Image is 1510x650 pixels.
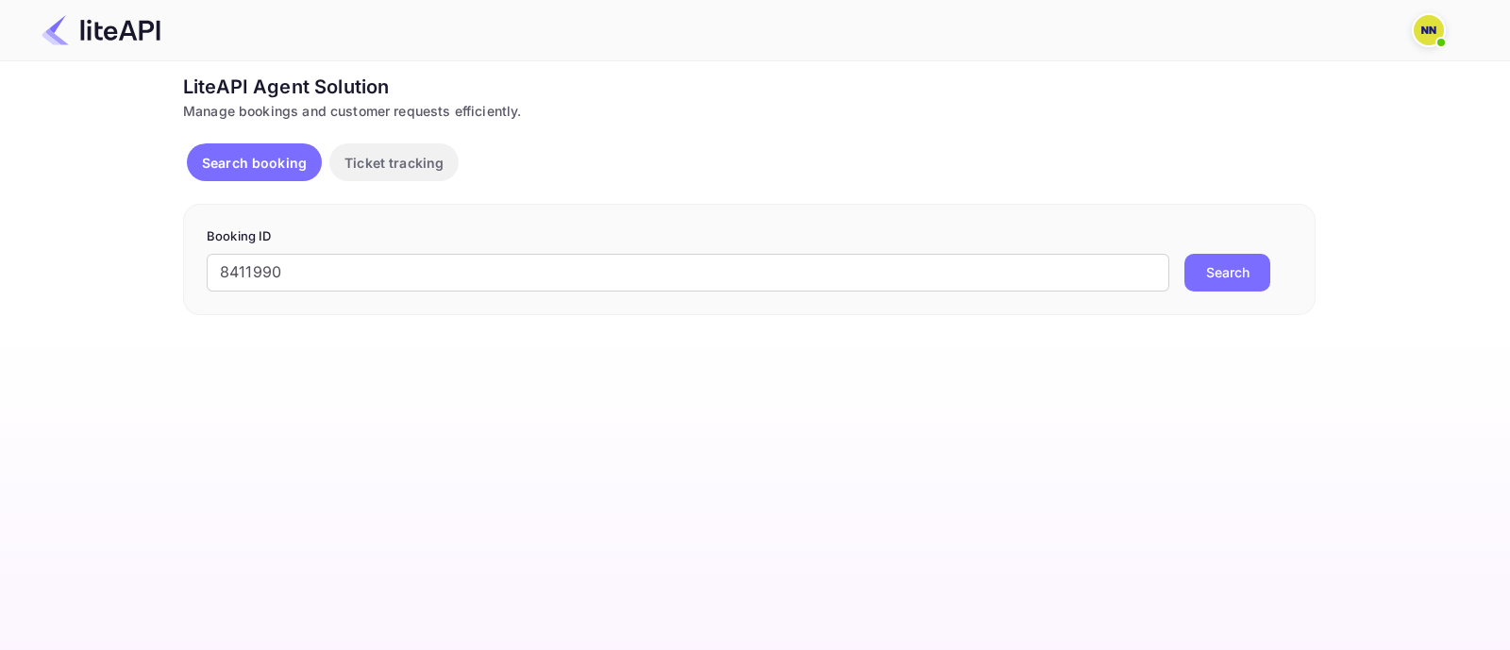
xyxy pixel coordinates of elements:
[183,73,1316,101] div: LiteAPI Agent Solution
[1184,254,1270,292] button: Search
[207,254,1169,292] input: Enter Booking ID (e.g., 63782194)
[183,101,1316,121] div: Manage bookings and customer requests efficiently.
[42,15,160,45] img: LiteAPI Logo
[344,153,444,173] p: Ticket tracking
[207,227,1292,246] p: Booking ID
[1414,15,1444,45] img: N/A N/A
[202,153,307,173] p: Search booking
